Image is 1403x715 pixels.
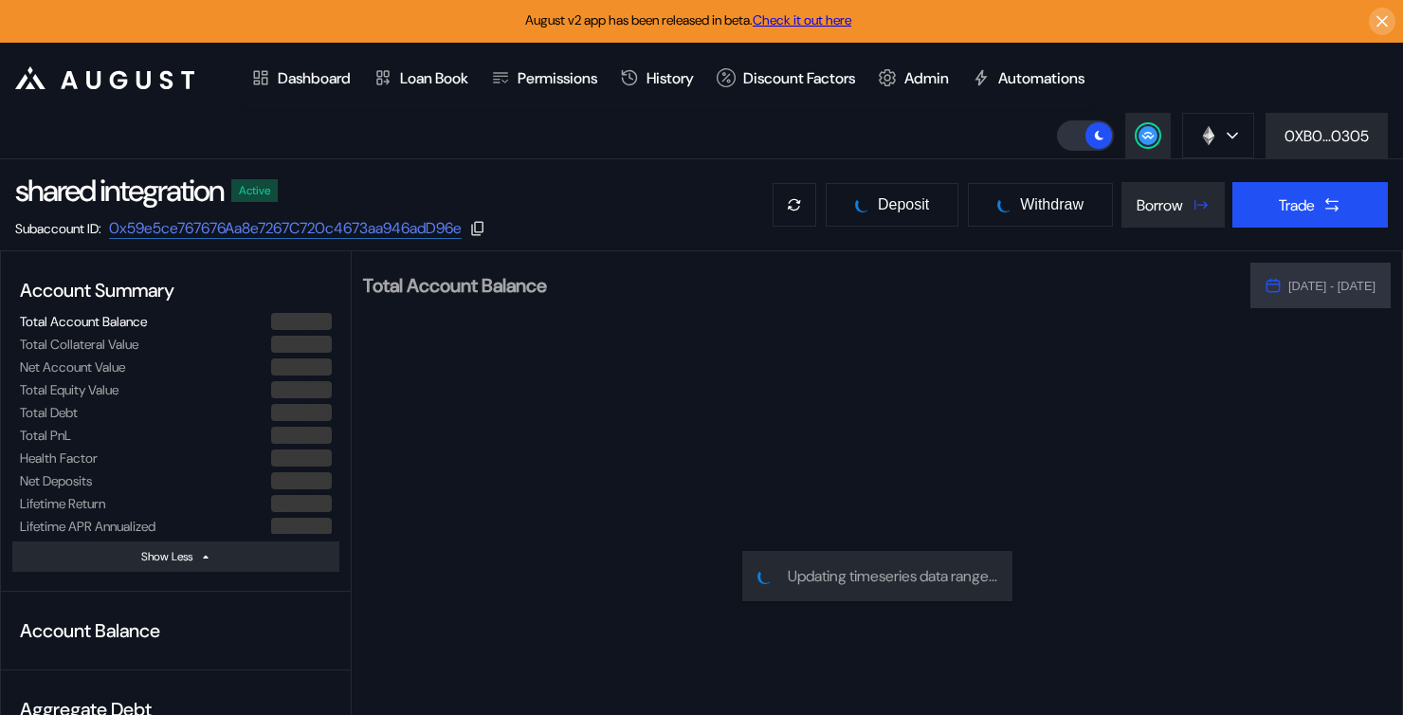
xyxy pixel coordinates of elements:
div: shared integration [15,171,224,211]
a: Permissions [480,43,609,113]
a: Dashboard [240,43,362,113]
div: Active [239,184,270,197]
div: Lifetime Return [20,495,105,512]
a: 0x59e5ce767676Aa8e7267C720c4673aa946adD96e [109,218,462,239]
a: History [609,43,705,113]
button: pendingDeposit [825,182,959,228]
img: pending [996,196,1013,213]
button: pendingWithdraw [967,182,1114,228]
a: Loan Book [362,43,480,113]
div: Automations [998,68,1084,88]
div: Total Collateral Value [20,336,138,353]
img: chain logo [1198,125,1219,146]
span: Withdraw [1020,196,1084,213]
div: Trade [1279,195,1315,215]
button: Show Less [12,541,339,572]
a: Admin [866,43,960,113]
button: Trade [1232,182,1388,228]
img: pending [756,568,774,585]
div: 0XB0...0305 [1285,126,1369,146]
div: Discount Factors [743,68,855,88]
a: Check it out here [753,11,851,28]
div: Net Deposits [20,472,92,489]
div: Account Balance [12,611,339,651]
div: Total Account Balance [20,313,147,330]
div: Lifetime APR Annualized [20,518,155,535]
div: Account Summary [12,270,339,310]
div: Admin [904,68,949,88]
span: August v2 app has been released in beta. [525,11,851,28]
h2: Total Account Balance [363,276,1235,295]
button: Borrow [1121,182,1225,228]
div: Show Less [141,549,192,564]
div: Subaccount ID: [15,220,101,237]
button: chain logo [1182,113,1254,158]
span: Updating timeseries data range... [788,566,997,586]
div: Total PnL [20,427,71,444]
div: Total Equity Value [20,381,118,398]
span: Deposit [878,196,929,213]
div: Health Factor [20,449,98,467]
a: Automations [960,43,1096,113]
div: Total Debt [20,404,78,421]
a: Discount Factors [705,43,866,113]
div: History [647,68,694,88]
div: Dashboard [278,68,351,88]
div: Permissions [518,68,597,88]
div: Net Account Value [20,358,125,376]
div: Loan Book [400,68,468,88]
img: pending [854,196,871,213]
div: Borrow [1137,195,1183,215]
button: 0XB0...0305 [1266,113,1388,158]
